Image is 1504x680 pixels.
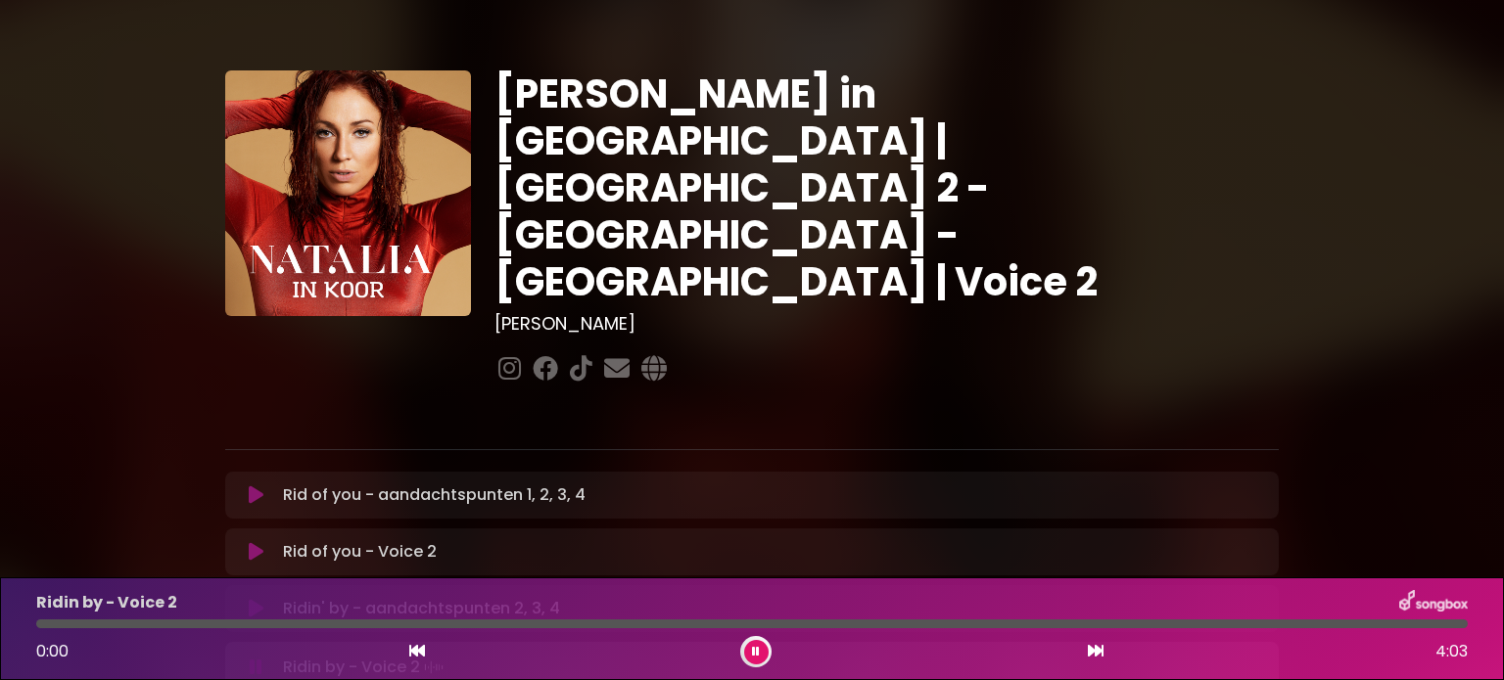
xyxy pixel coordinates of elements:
[1399,590,1468,615] img: songbox-logo-white.png
[225,70,471,316] img: YTVS25JmS9CLUqXqkEhs
[36,591,177,614] p: Ridin by - Voice 2
[494,313,1279,335] h3: [PERSON_NAME]
[36,640,69,662] span: 0:00
[1435,640,1468,663] span: 4:03
[283,483,586,507] p: Rid of you - aandachtspunten 1, 2, 3, 4
[494,70,1279,305] h1: [PERSON_NAME] in [GEOGRAPHIC_DATA] | [GEOGRAPHIC_DATA] 2 - [GEOGRAPHIC_DATA] - [GEOGRAPHIC_DATA] ...
[283,540,437,564] p: Rid of you - Voice 2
